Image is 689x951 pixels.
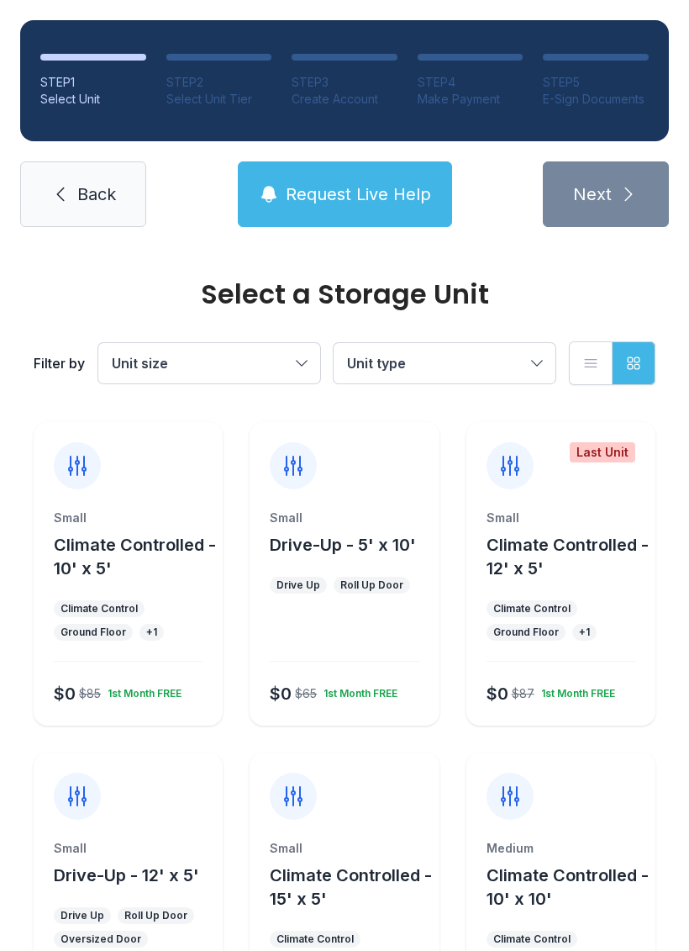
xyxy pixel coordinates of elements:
div: Select Unit Tier [166,91,272,108]
div: Small [54,510,202,526]
div: Small [270,840,418,857]
span: Climate Controlled - 10' x 10' [487,865,649,909]
div: $85 [79,685,101,702]
div: $0 [270,682,292,705]
div: Make Payment [418,91,523,108]
div: Drive Up [60,909,104,922]
div: Roll Up Door [340,579,403,592]
div: Oversized Door [60,933,141,946]
div: Small [54,840,202,857]
div: Small [270,510,418,526]
div: STEP 2 [166,74,272,91]
span: Unit size [112,355,168,372]
div: E-Sign Documents [543,91,649,108]
button: Climate Controlled - 10' x 5' [54,533,216,580]
div: $0 [54,682,76,705]
button: Climate Controlled - 15' x 5' [270,864,432,911]
div: $65 [295,685,317,702]
div: Climate Control [276,933,354,946]
div: Filter by [34,353,85,373]
span: Drive-Up - 12' x 5' [54,865,199,885]
div: Small [487,510,635,526]
div: 1st Month FREE [534,680,615,700]
div: Climate Control [493,933,571,946]
div: Roll Up Door [124,909,187,922]
span: Back [77,182,116,206]
div: Climate Control [60,602,138,616]
span: Climate Controlled - 15' x 5' [270,865,432,909]
div: 1st Month FREE [101,680,181,700]
button: Drive-Up - 5' x 10' [270,533,416,557]
div: + 1 [579,626,590,639]
button: Unit type [334,343,555,383]
span: Drive-Up - 5' x 10' [270,535,416,555]
span: Request Live Help [286,182,431,206]
span: Unit type [347,355,406,372]
span: Climate Controlled - 10' x 5' [54,535,216,579]
div: Climate Control [493,602,571,616]
div: Last Unit [570,442,635,462]
button: Unit size [98,343,320,383]
div: 1st Month FREE [317,680,397,700]
div: Ground Floor [60,626,126,639]
div: Select a Storage Unit [34,281,655,308]
div: STEP 3 [292,74,397,91]
div: Create Account [292,91,397,108]
span: Climate Controlled - 12' x 5' [487,535,649,579]
div: STEP 4 [418,74,523,91]
div: + 1 [146,626,157,639]
div: $87 [512,685,534,702]
div: Ground Floor [493,626,559,639]
button: Climate Controlled - 10' x 10' [487,864,649,911]
button: Drive-Up - 12' x 5' [54,864,199,887]
div: Select Unit [40,91,146,108]
div: $0 [487,682,508,705]
button: Climate Controlled - 12' x 5' [487,533,649,580]
span: Next [573,182,612,206]
div: STEP 5 [543,74,649,91]
div: Medium [487,840,635,857]
div: Drive Up [276,579,320,592]
div: STEP 1 [40,74,146,91]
